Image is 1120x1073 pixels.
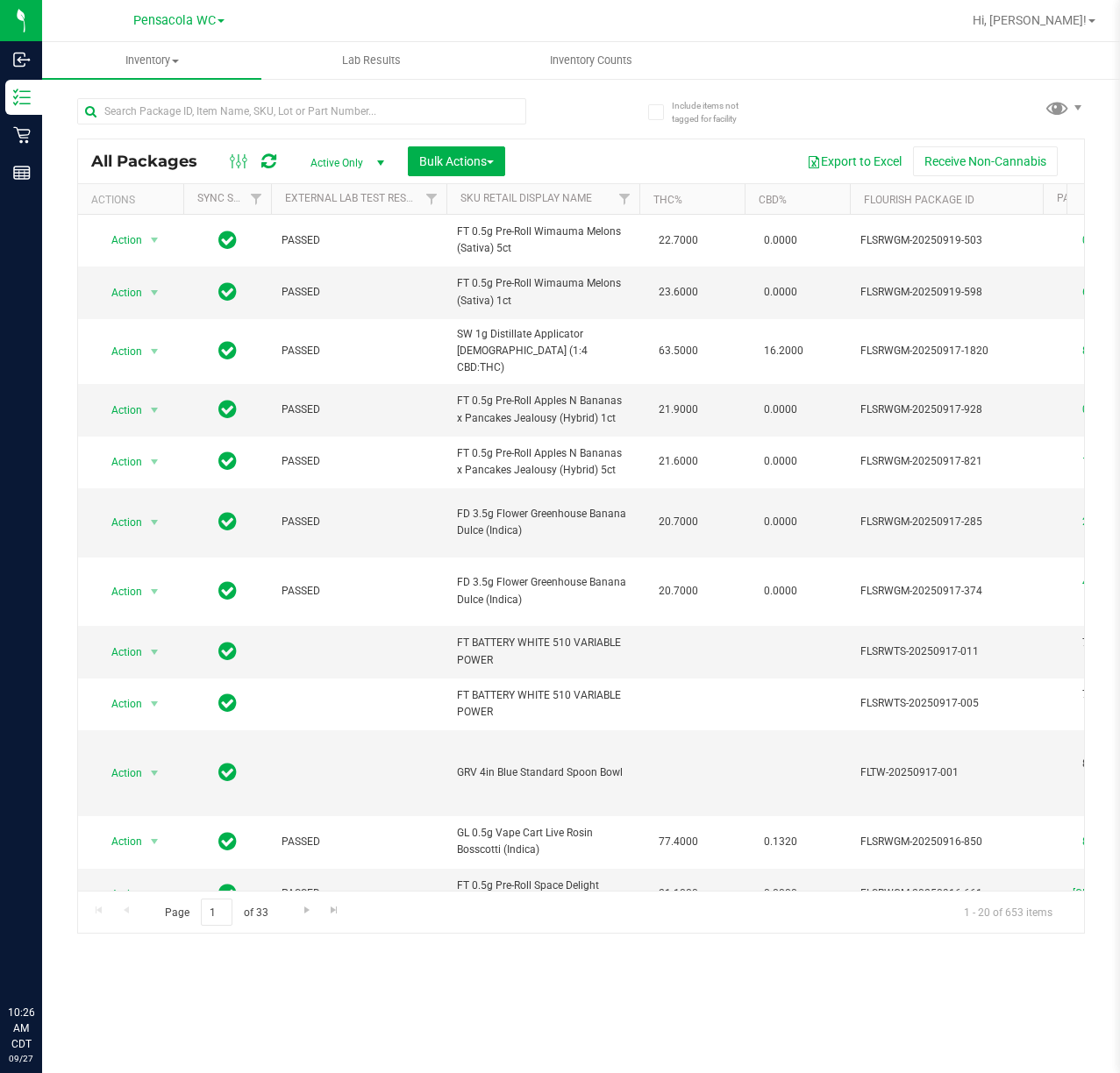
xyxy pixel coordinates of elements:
span: Action [96,692,143,716]
a: Sku Retail Display Name [460,192,592,204]
span: SW 1g Distillate Applicator [DEMOGRAPHIC_DATA] (1:4 CBD:THC) [457,326,629,377]
span: select [144,398,166,423]
a: THC% [653,194,682,206]
span: 0.0000 [755,280,806,305]
button: Export to Excel [795,146,913,176]
span: FD 3.5g Flower Greenhouse Banana Dulce (Indica) [457,506,629,539]
a: Inventory Counts [482,42,701,79]
span: Inventory Counts [526,53,656,68]
span: FLSRWGM-20250917-285 [860,514,1032,530]
span: Hi, [PERSON_NAME]! [973,13,1087,27]
span: In Sync [218,397,237,422]
span: select [144,281,166,305]
span: select [144,579,166,604]
span: FT BATTERY WHITE 510 VARIABLE POWER [457,687,629,721]
span: In Sync [218,280,237,304]
span: Lab Results [318,53,424,68]
span: select [144,339,166,364]
span: In Sync [218,639,237,664]
span: select [144,882,166,906]
span: In Sync [218,579,237,603]
span: In Sync [218,509,237,534]
span: Action [96,281,143,305]
span: Action [96,450,143,474]
a: Package ID [1057,192,1116,204]
span: In Sync [218,449,237,473]
span: select [144,829,166,854]
span: Action [96,761,143,785]
span: Action [96,882,143,906]
iframe: Resource center [18,933,70,985]
span: 0.0000 [755,509,806,535]
a: Inventory [42,42,261,79]
span: FLSRWGM-20250916-661 [860,885,1032,902]
span: PASSED [282,583,436,600]
span: PASSED [282,343,436,359]
span: 0.0000 [755,449,806,474]
span: select [144,450,166,474]
span: 21.6000 [650,449,707,474]
span: 0.0000 [755,579,806,604]
span: PASSED [282,834,436,850]
span: Action [96,228,143,252]
span: FD 3.5g Flower Greenhouse Banana Dulce (Indica) [457,574,629,608]
span: 77.4000 [650,829,707,855]
span: FT 0.5g Pre-Roll Wimauma Melons (Sativa) 5ct [457,224,629,257]
span: 0.1320 [755,829,806,855]
span: Action [96,579,143,604]
span: Action [96,398,143,423]
span: select [144,228,166,252]
span: 21.9000 [650,397,707,423]
span: FLSRWGM-20250919-503 [860,232,1032,249]
span: In Sync [218,338,237,363]
span: Action [96,510,143,535]
inline-svg: Inbound [13,51,31,68]
span: In Sync [218,691,237,715]
span: 63.5000 [650,338,707,364]
span: Bulk Actions [419,154,494,168]
span: Pensacola WC [133,13,216,28]
span: 21.1000 [650,881,707,906]
span: FT BATTERY WHITE 510 VARIABLE POWER [457,635,629,668]
span: FT 0.5g Pre-Roll Space Delight (Indica) 5ct [457,878,629,911]
p: 10:26 AM CDT [8,1005,34,1052]
span: FLSRWTS-20250917-011 [860,643,1032,660]
a: Filter [610,184,639,214]
span: 23.6000 [650,280,707,305]
span: PASSED [282,284,436,301]
span: Page of 33 [150,899,282,926]
span: GL 0.5g Vape Cart Live Rosin Bosscotti (Indica) [457,825,629,858]
span: select [144,510,166,535]
a: Filter [417,184,446,214]
span: FLSRWGM-20250919-598 [860,284,1032,301]
span: 22.7000 [650,228,707,253]
span: 20.7000 [650,579,707,604]
p: 09/27 [8,1052,34,1065]
span: 0.0000 [755,881,806,906]
span: In Sync [218,829,237,854]
a: Filter [242,184,271,214]
a: CBD% [759,194,787,206]
span: FLSRWGM-20250916-850 [860,834,1032,850]
span: select [144,640,166,664]
span: GRV 4in Blue Standard Spoon Bowl [457,764,629,781]
a: Lab Results [261,42,481,79]
button: Bulk Actions [408,146,505,176]
span: 0.0000 [755,228,806,253]
span: FLTW-20250917-001 [860,764,1032,781]
a: Sync Status [197,192,265,204]
span: PASSED [282,453,436,470]
span: Action [96,339,143,364]
span: FLSRWTS-20250917-005 [860,695,1032,712]
span: 20.7000 [650,509,707,535]
button: Receive Non-Cannabis [913,146,1058,176]
span: FT 0.5g Pre-Roll Apples N Bananas x Pancakes Jealousy (Hybrid) 1ct [457,393,629,426]
span: PASSED [282,232,436,249]
input: 1 [201,899,232,926]
span: All Packages [91,152,215,171]
span: FLSRWGM-20250917-821 [860,453,1032,470]
a: Go to the next page [294,899,319,922]
span: Include items not tagged for facility [672,99,760,125]
span: select [144,692,166,716]
span: 0.0000 [755,397,806,423]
